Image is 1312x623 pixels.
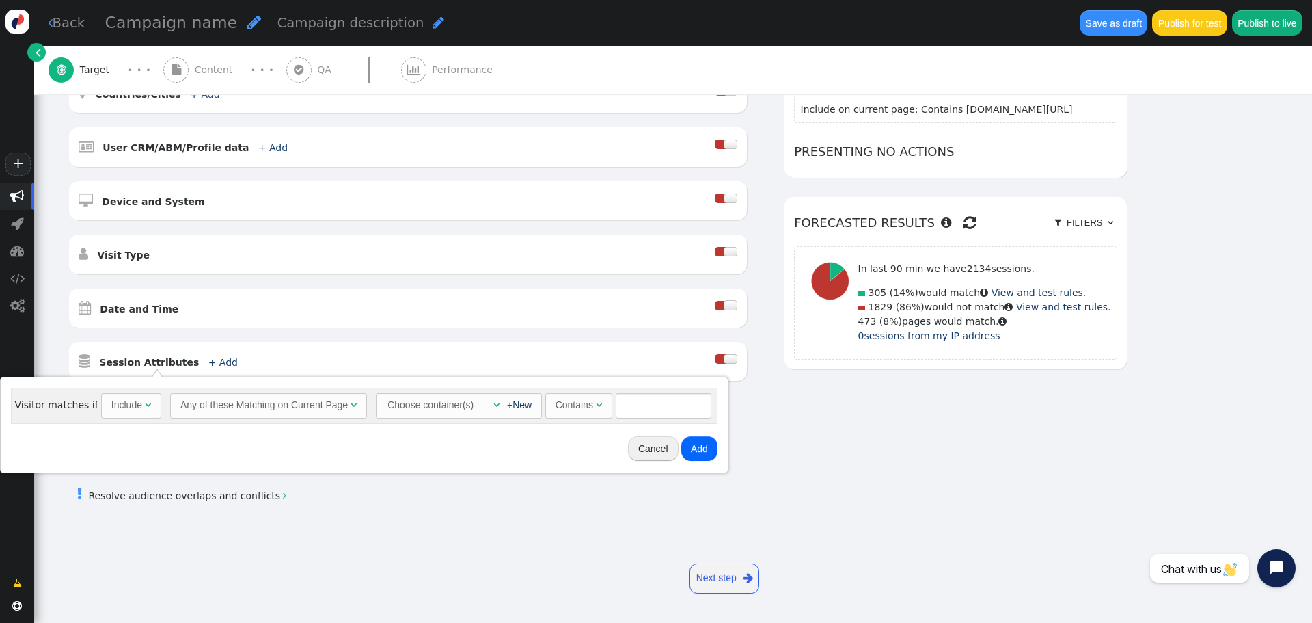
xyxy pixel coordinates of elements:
a:  [3,570,31,595]
span:  [79,301,91,315]
a: + Add [258,142,288,153]
button: Publish to live [1232,10,1302,35]
span:  [294,64,303,75]
button: Add [681,436,717,461]
a: 0sessions from my IP address [858,330,1000,341]
span:  [172,64,181,75]
b: Date and Time [100,304,178,315]
a:  Device and System [79,196,227,207]
span:  [12,601,22,611]
a:  Filters  [1050,212,1117,234]
span: Container value [545,399,616,410]
span:  [247,14,261,30]
img: logo-icon.svg [5,10,29,34]
div: Include [111,398,142,412]
span:  [77,487,83,501]
span: (8%) [879,316,902,327]
span:  [10,189,24,203]
a:  Content · · · [163,46,286,94]
a:  Target · · · [49,46,163,94]
a:  Countries/Cities + Add [79,89,242,100]
span:  [13,576,22,590]
b: Visit Type [97,250,150,261]
span:  [493,400,500,410]
span: (86%) [896,302,925,313]
span:  [963,211,976,234]
span:  [351,400,357,410]
span:  [79,354,90,368]
button: Save as draft [1080,10,1147,35]
b: User CRM/ABM/Profile data [102,142,249,153]
span: QA [317,63,337,77]
span:  [1004,302,1013,312]
a: View and test rules. [1016,302,1111,313]
div: · · · [128,61,150,79]
p: In last 90 min we have sessions. [858,262,1111,276]
button: Cancel [628,436,679,461]
section: Include on current page: Contains [DOMAIN_NAME][URL] [794,96,1117,123]
h6: Forecasted results [794,207,1117,239]
button: Publish for test [1152,10,1227,35]
a:  QA [286,46,401,94]
span:  [145,400,151,410]
span: 1829 [869,302,893,313]
h6: Presenting no actions [794,142,1117,161]
a: + [5,153,30,176]
span:  [10,299,25,313]
span:  [11,217,24,230]
a:  Date and Time [79,304,201,315]
span: 473 [858,316,877,327]
span:  [79,140,94,153]
div: Choose container(s) [386,394,475,416]
span:  [79,247,88,261]
span: 2134 [967,263,992,274]
span: Campaign description [277,15,424,31]
span: Content [195,63,238,77]
span: Campaign name [105,13,238,32]
a:  Visit Type [79,250,172,261]
span:  [1108,218,1113,227]
div: · · · [251,61,273,79]
a:  User CRM/ABM/Profile data + Add [79,142,310,153]
a: View and test rules. [992,287,1086,298]
span:  [36,45,41,59]
span:  [283,491,286,501]
b: Countries/Cities [95,89,181,100]
span: Target [80,63,115,77]
a: + Add [208,357,238,368]
span:  [407,64,420,75]
span:  [998,317,1007,326]
a: Resolve audience overlaps and conflicts [77,490,286,501]
span: (14%) [890,287,918,298]
span: Filters [1064,217,1105,228]
span: 305 [869,287,887,298]
a:  [27,43,46,62]
span: Performance [432,63,498,77]
a:  Session Attributes + Add [79,357,260,368]
b: Device and System [102,196,204,207]
span:  [57,64,66,75]
span:  [79,86,86,100]
a: Next step [689,564,759,594]
div: Visitor matches if [11,388,717,423]
span:  [980,288,988,297]
span:  [79,194,93,207]
div: would match would not match pages would match. [858,252,1111,353]
span:  [10,271,25,285]
a: + Add [190,89,219,100]
span:  [743,570,753,587]
div: Any of these Matching on Current Page [180,398,348,412]
div: Containers [376,393,542,418]
span:  [596,400,602,410]
span:  [48,16,53,29]
a: +New [507,399,532,410]
div: Contains [556,398,593,412]
span:  [1054,218,1061,227]
a: Back [48,13,85,33]
b: Session Attributes [99,357,199,368]
span:  [10,244,24,258]
span:  [941,217,951,229]
span:  [433,16,444,29]
span: 0 [858,330,864,341]
a:  Performance [401,46,523,94]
